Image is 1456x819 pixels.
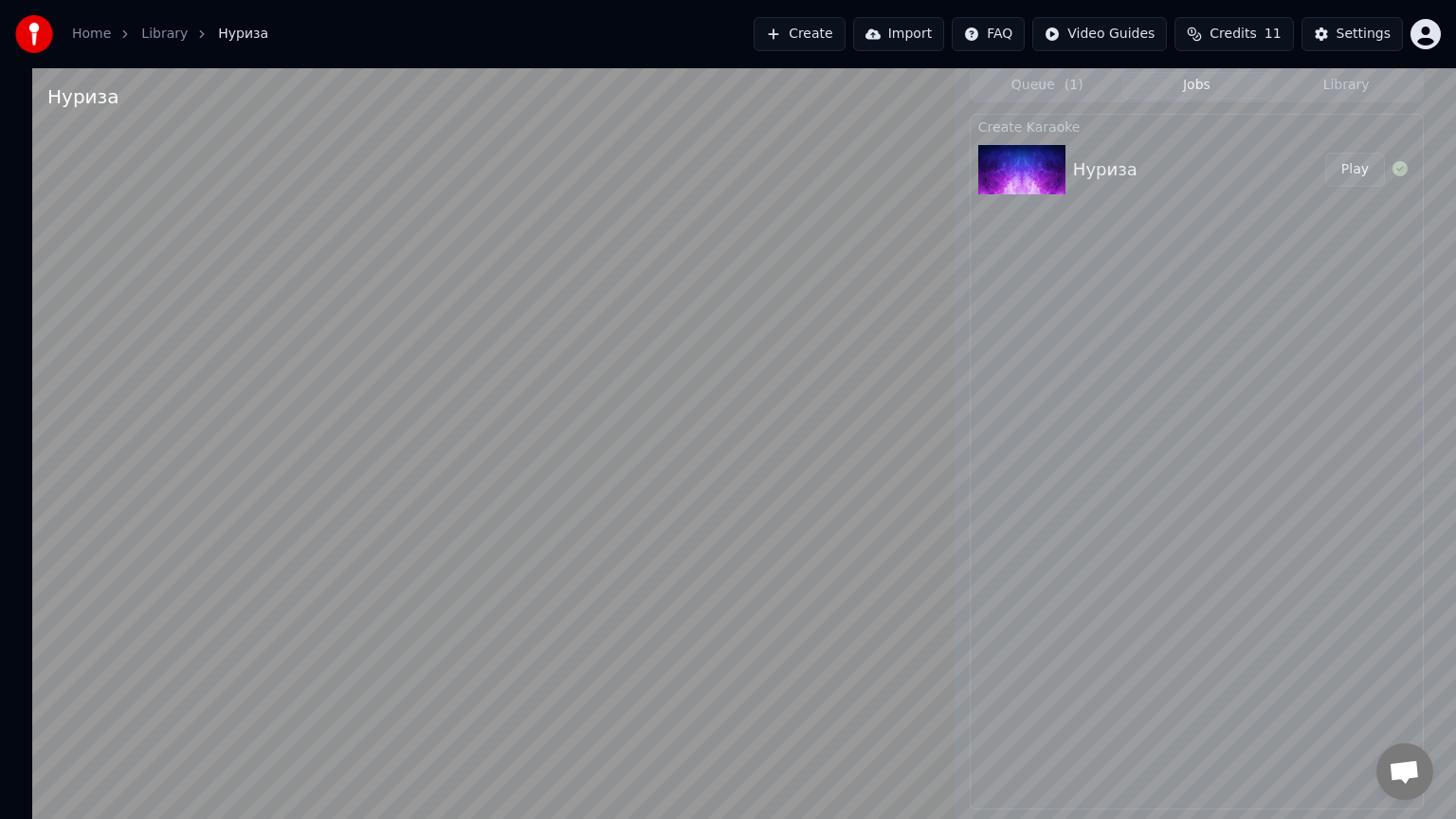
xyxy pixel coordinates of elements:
a: Library [141,25,188,44]
img: youka [15,15,53,53]
button: Import [853,17,944,51]
div: Нуриза [1073,156,1137,183]
div: Нуриза [47,83,118,110]
button: Video Guides [1032,17,1167,51]
button: Credits11 [1174,17,1293,51]
div: Settings [1337,25,1391,44]
button: Settings [1301,17,1403,51]
button: Create [754,17,846,51]
nav: breadcrumb [72,25,268,44]
button: FAQ [952,17,1025,51]
span: 11 [1265,25,1282,44]
button: Library [1271,72,1421,100]
button: Queue [973,72,1122,100]
button: Jobs [1122,72,1272,100]
span: ( 1 ) [1065,76,1083,95]
a: Home [72,25,111,44]
span: Нуриза [218,25,268,44]
span: Credits [1210,25,1256,44]
div: Create Karaoke [971,115,1423,137]
button: Play [1325,153,1385,187]
a: Open chat [1376,743,1433,800]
